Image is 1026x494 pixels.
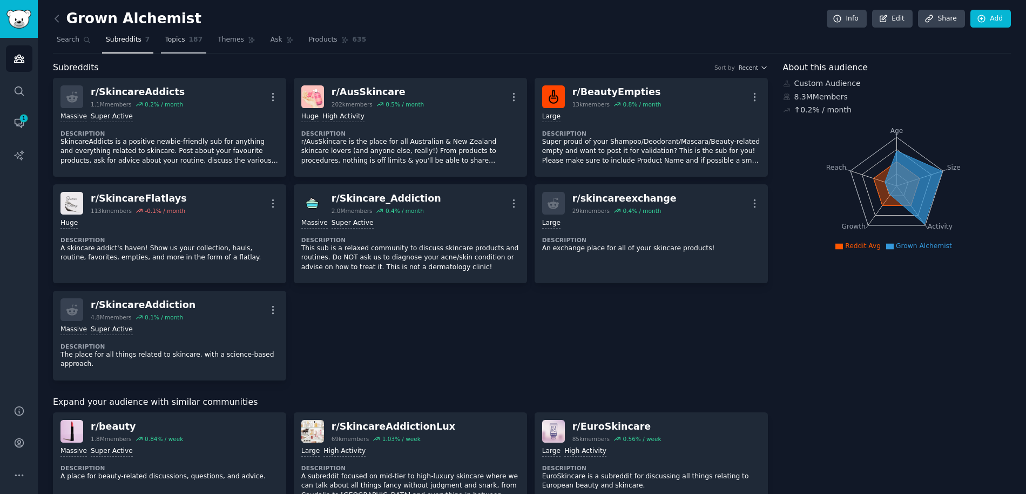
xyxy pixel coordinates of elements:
tspan: Size [947,163,960,171]
div: 8.3M Members [783,91,1011,103]
span: Subreddits [106,35,141,45]
a: Skincare_Addictionr/Skincare_Addiction2.0Mmembers0.4% / monthMassiveSuper ActiveDescriptionThis s... [294,184,527,283]
dt: Description [60,236,279,244]
div: r/ BeautyEmpties [572,85,661,99]
span: Grown Alchemist [896,242,952,250]
img: GummySearch logo [6,10,31,29]
div: 202k members [332,101,373,108]
span: Subreddits [53,61,99,75]
div: High Activity [564,446,606,457]
p: This sub is a relaxed community to discuss skincare products and routines. Do NOT ask us to diagn... [301,244,519,272]
div: 1.8M members [91,435,132,443]
dt: Description [301,464,519,472]
a: Add [970,10,1011,28]
img: beauty [60,420,83,443]
div: Super Active [91,325,133,335]
div: 0.4 % / month [386,207,424,215]
p: A skincare addict's haven! Show us your collection, hauls, routine, favorites, empties, and more ... [60,244,279,263]
div: 0.56 % / week [623,435,661,443]
div: -0.1 % / month [145,207,185,215]
div: Super Active [91,112,133,122]
span: About this audience [783,61,868,75]
div: 0.8 % / month [623,101,661,108]
a: Products635 [305,31,370,54]
tspan: Age [890,127,903,135]
div: r/ EuroSkincare [572,420,661,433]
img: BeautyEmpties [542,85,565,108]
div: ↑ 0.2 % / month [794,104,852,116]
p: EuroSkincare is a subreddit for discussing all things relating to European beauty and skincare. [542,472,760,491]
span: Search [57,35,79,45]
div: r/ SkincareFlatlays [91,192,187,205]
div: r/ SkincareAddictionLux [332,420,455,433]
dt: Description [542,130,760,137]
a: 1 [6,110,32,136]
span: Ask [271,35,282,45]
span: Topics [165,35,185,45]
a: Topics187 [161,31,206,54]
a: Share [918,10,964,28]
div: Massive [60,446,87,457]
dt: Description [60,343,279,350]
div: Large [542,112,561,122]
tspan: Activity [928,223,953,230]
button: Recent [739,64,768,71]
dt: Description [60,130,279,137]
div: r/ AusSkincare [332,85,424,99]
div: 0.4 % / month [623,207,661,215]
div: 85k members [572,435,610,443]
div: 69k members [332,435,369,443]
div: Large [542,218,561,229]
a: Info [827,10,867,28]
tspan: Reach [826,163,846,171]
dt: Description [542,236,760,244]
a: Themes [214,31,259,54]
div: 4.8M members [91,313,132,321]
span: Recent [739,64,758,71]
a: SkincareFlatlaysr/SkincareFlatlays113kmembers-0.1% / monthHugeDescriptionA skincare addict's have... [53,184,286,283]
div: Huge [301,112,319,122]
p: An exchange place for all of your skincare products! [542,244,760,253]
span: 7 [145,35,150,45]
dt: Description [301,130,519,137]
span: 187 [189,35,203,45]
a: AusSkincarer/AusSkincare202kmembers0.5% / monthHugeHigh ActivityDescriptionr/AusSkincare is the p... [294,78,527,177]
div: 13k members [572,101,610,108]
div: 113k members [91,207,132,215]
div: Massive [301,218,328,229]
div: 29k members [572,207,610,215]
div: Super Active [91,446,133,457]
div: Sort by [714,64,735,71]
span: 1 [19,115,29,122]
dt: Description [60,464,279,472]
div: Massive [60,325,87,335]
p: A place for beauty-related discussions, questions, and advice. [60,472,279,482]
div: Large [542,446,561,457]
img: EuroSkincare [542,420,565,443]
a: Search [53,31,94,54]
div: 0.2 % / month [145,101,183,108]
img: Skincare_Addiction [301,192,324,215]
div: 2.0M members [332,207,373,215]
a: Ask [267,31,298,54]
p: SkincareAddicts is a positive newbie-friendly sub for anything and everything related to skincare... [60,137,279,166]
a: Edit [872,10,913,28]
div: Large [301,446,320,457]
dt: Description [542,464,760,472]
div: Massive [60,112,87,122]
p: The place for all things related to skincare, with a science-based approach. [60,350,279,369]
a: r/SkincareAddiction4.8Mmembers0.1% / monthMassiveSuper ActiveDescriptionThe place for all things ... [53,291,286,380]
div: r/ Skincare_Addiction [332,192,441,205]
div: 0.1 % / month [145,313,183,321]
h2: Grown Alchemist [53,10,201,28]
div: r/ SkincareAddicts [91,85,185,99]
img: SkincareFlatlays [60,192,83,215]
img: SkincareAddictionLux [301,420,324,443]
a: r/skincareexchange29kmembers0.4% / monthLargeDescriptionAn exchange place for all of your skincar... [535,184,768,283]
div: High Activity [322,112,364,122]
p: Super proud of your Shampoo/Deodorant/Mascara/Beauty-related empty and want to post it for valida... [542,137,760,166]
div: r/ SkincareAddiction [91,298,195,312]
div: r/ skincareexchange [572,192,677,205]
a: BeautyEmptiesr/BeautyEmpties13kmembers0.8% / monthLargeDescriptionSuper proud of your Shampoo/Deo... [535,78,768,177]
span: Expand your audience with similar communities [53,396,258,409]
